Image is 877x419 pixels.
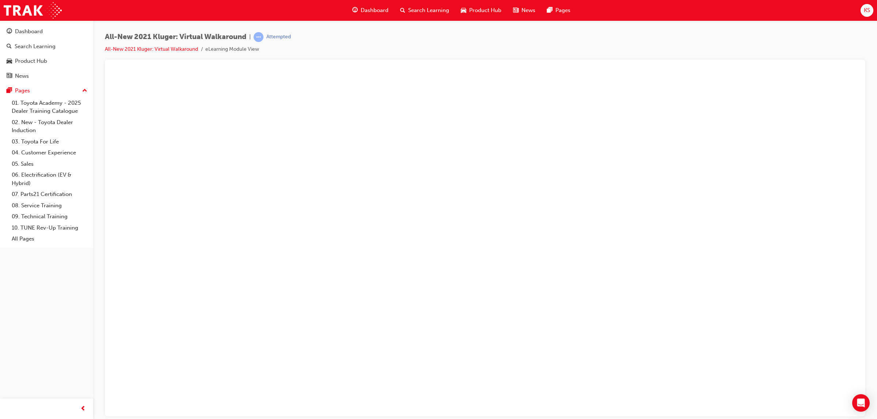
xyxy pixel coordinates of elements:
[82,86,87,96] span: up-icon
[266,34,291,41] div: Attempted
[507,3,541,18] a: news-iconNews
[9,200,90,211] a: 08. Service Training
[3,40,90,53] a: Search Learning
[9,117,90,136] a: 02. New - Toyota Dealer Induction
[3,25,90,38] a: Dashboard
[3,54,90,68] a: Product Hub
[541,3,576,18] a: pages-iconPages
[7,28,12,35] span: guage-icon
[555,6,570,15] span: Pages
[547,6,553,15] span: pages-icon
[15,27,43,36] div: Dashboard
[80,404,86,414] span: prev-icon
[249,33,251,41] span: |
[521,6,535,15] span: News
[469,6,501,15] span: Product Hub
[15,72,29,80] div: News
[3,84,90,97] button: Pages
[4,2,62,19] img: Trak
[9,211,90,222] a: 09. Technical Training
[9,136,90,147] a: 03. Toyota For Life
[352,6,358,15] span: guage-icon
[9,189,90,200] a: 07. Parts21 Certification
[15,87,30,95] div: Pages
[513,6,519,15] span: news-icon
[455,3,507,18] a: car-iconProduct Hub
[15,42,56,51] div: Search Learning
[361,6,388,15] span: Dashboard
[7,88,12,94] span: pages-icon
[9,97,90,117] a: 01. Toyota Academy - 2025 Dealer Training Catalogue
[852,394,870,412] div: Open Intercom Messenger
[7,43,12,50] span: search-icon
[15,57,47,65] div: Product Hub
[861,4,873,17] button: KS
[105,46,198,52] a: All-New 2021 Kluger: Virtual Walkaround
[9,158,90,170] a: 05. Sales
[346,3,394,18] a: guage-iconDashboard
[254,32,263,42] span: learningRecordVerb_ATTEMPT-icon
[461,6,466,15] span: car-icon
[9,233,90,245] a: All Pages
[9,147,90,158] a: 04. Customer Experience
[400,6,405,15] span: search-icon
[864,6,870,15] span: KS
[3,69,90,83] a: News
[9,169,90,189] a: 06. Electrification (EV & Hybrid)
[394,3,455,18] a: search-iconSearch Learning
[105,33,246,41] span: All-New 2021 Kluger: Virtual Walkaround
[205,45,259,54] li: eLearning Module View
[7,73,12,80] span: news-icon
[9,222,90,234] a: 10. TUNE Rev-Up Training
[408,6,449,15] span: Search Learning
[3,23,90,84] button: DashboardSearch LearningProduct HubNews
[7,58,12,65] span: car-icon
